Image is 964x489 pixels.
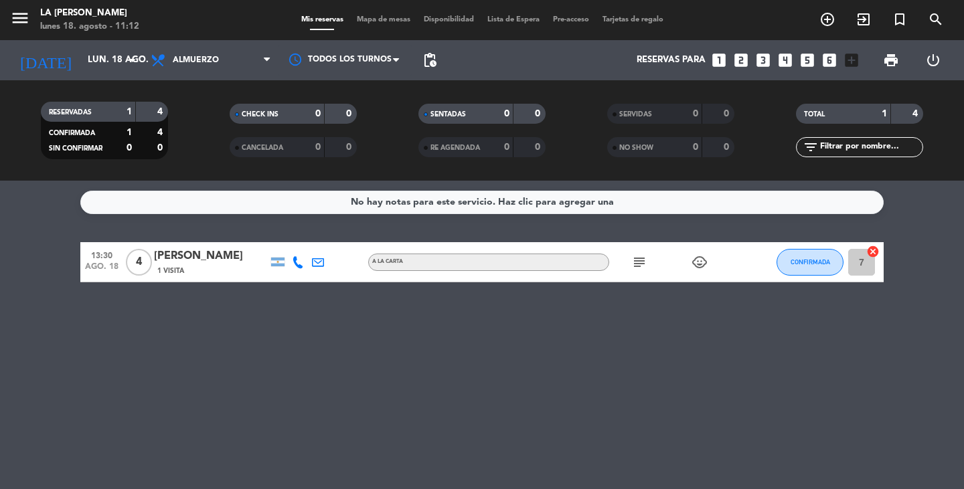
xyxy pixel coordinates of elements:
[819,11,835,27] i: add_circle_outline
[619,111,652,118] span: SERVIDAS
[754,52,772,69] i: looks_3
[422,52,438,68] span: pending_actions
[127,107,132,116] strong: 1
[856,11,872,27] i: exit_to_app
[883,52,899,68] span: print
[724,142,732,152] strong: 0
[127,128,132,137] strong: 1
[925,52,941,68] i: power_settings_new
[928,11,944,27] i: search
[804,111,825,118] span: TOTAL
[912,40,954,80] div: LOG OUT
[40,20,139,33] div: lunes 18. agosto - 11:12
[242,144,283,151] span: CANCELADA
[295,16,350,23] span: Mis reservas
[619,144,653,151] span: NO SHOW
[693,109,698,118] strong: 0
[125,52,141,68] i: arrow_drop_down
[631,254,647,270] i: subject
[351,195,614,210] div: No hay notas para este servicio. Haz clic para agregar una
[173,56,219,65] span: Almuerzo
[481,16,546,23] span: Lista de Espera
[10,8,30,33] button: menu
[693,142,698,152] strong: 0
[49,109,92,116] span: RESERVADAS
[372,259,403,264] span: a la carta
[843,52,860,69] i: add_box
[40,7,139,20] div: LA [PERSON_NAME]
[315,142,321,152] strong: 0
[882,109,887,118] strong: 1
[154,248,268,265] div: [PERSON_NAME]
[10,8,30,28] i: menu
[892,11,908,27] i: turned_in_not
[596,16,670,23] span: Tarjetas de regalo
[126,249,152,276] span: 4
[799,52,816,69] i: looks_5
[819,140,922,155] input: Filtrar por nombre...
[49,130,95,136] span: CONFIRMADA
[535,142,543,152] strong: 0
[350,16,417,23] span: Mapa de mesas
[535,109,543,118] strong: 0
[85,247,118,262] span: 13:30
[157,143,165,153] strong: 0
[417,16,481,23] span: Disponibilidad
[546,16,596,23] span: Pre-acceso
[49,145,102,152] span: SIN CONFIRMAR
[430,144,480,151] span: RE AGENDADA
[732,52,750,69] i: looks_two
[157,266,184,276] span: 1 Visita
[803,139,819,155] i: filter_list
[504,142,509,152] strong: 0
[430,111,466,118] span: SENTADAS
[821,52,838,69] i: looks_6
[692,254,708,270] i: child_care
[346,142,354,152] strong: 0
[504,109,509,118] strong: 0
[637,55,706,66] span: Reservas para
[242,111,278,118] span: CHECK INS
[710,52,728,69] i: looks_one
[777,52,794,69] i: looks_4
[127,143,132,153] strong: 0
[777,249,843,276] button: CONFIRMADA
[866,245,880,258] i: cancel
[315,109,321,118] strong: 0
[157,128,165,137] strong: 4
[912,109,920,118] strong: 4
[724,109,732,118] strong: 0
[10,45,81,75] i: [DATE]
[85,262,118,278] span: ago. 18
[346,109,354,118] strong: 0
[791,258,830,266] span: CONFIRMADA
[157,107,165,116] strong: 4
